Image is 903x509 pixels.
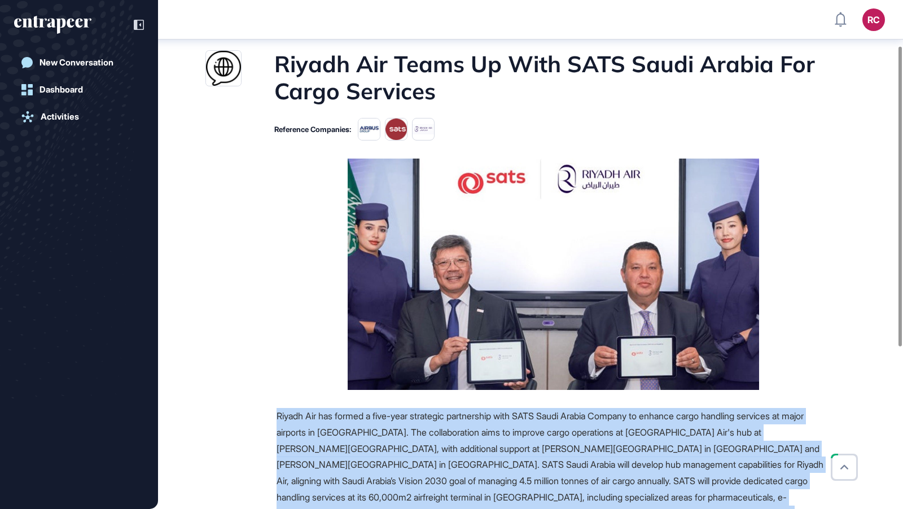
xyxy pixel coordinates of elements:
[358,118,380,141] img: 66838c65f8f2aff71663a577.tmpo8to_em9
[14,16,91,34] div: entrapeer-logo
[385,118,407,141] img: 65bd2453781f8d09673e04d2.tmpdsmi3tyj
[862,8,885,31] button: RC
[14,51,144,74] a: New Conversation
[274,50,830,104] h1: Riyadh Air Teams Up With SATS Saudi Arabia For Cargo Services
[206,51,241,86] img: www.airport-technology.com
[274,126,351,133] div: Reference Companies:
[40,85,83,95] div: Dashboard
[348,159,759,390] img: Riyadh Air Teams Up With SATS Saudi Arabia For Cargo Services
[40,58,113,68] div: New Conversation
[14,78,144,101] a: Dashboard
[412,118,435,141] img: 6736168777c111561344d18f.png
[41,112,79,122] div: Activities
[14,106,144,128] a: Activities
